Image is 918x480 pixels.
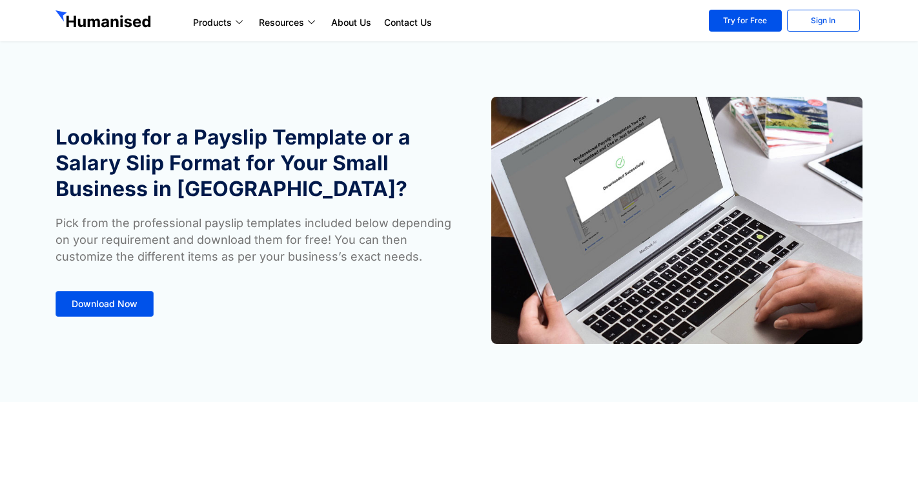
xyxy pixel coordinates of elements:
[252,15,325,30] a: Resources
[709,10,782,32] a: Try for Free
[72,299,138,308] span: Download Now
[325,15,378,30] a: About Us
[56,125,453,202] h1: Looking for a Payslip Template or a Salary Slip Format for Your Small Business in [GEOGRAPHIC_DATA]?
[56,291,154,317] a: Download Now
[187,15,252,30] a: Products
[787,10,860,32] a: Sign In
[56,10,154,31] img: GetHumanised Logo
[56,215,453,265] p: Pick from the professional payslip templates included below depending on your requirement and dow...
[378,15,438,30] a: Contact Us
